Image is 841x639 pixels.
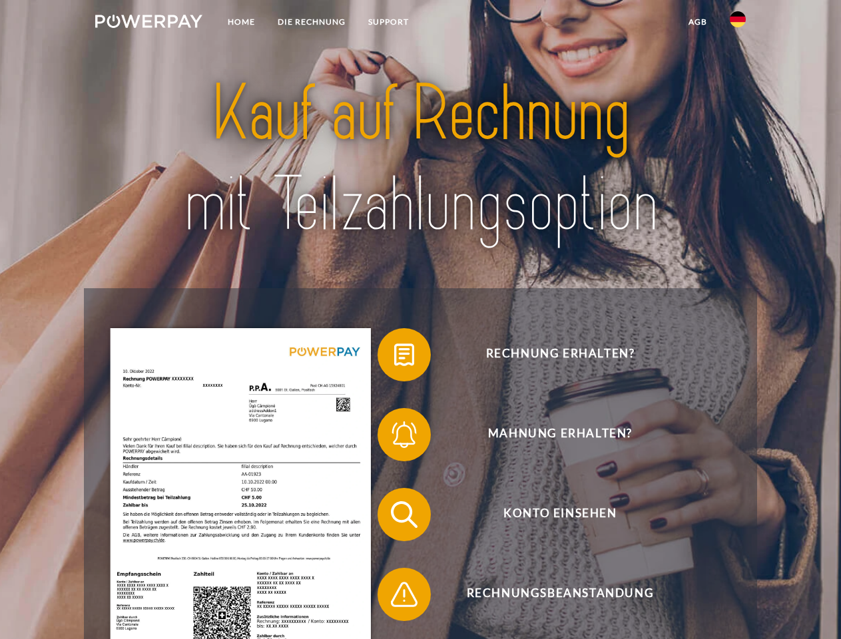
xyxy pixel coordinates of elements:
img: logo-powerpay-white.svg [95,15,202,28]
button: Mahnung erhalten? [378,408,724,461]
a: Home [216,10,266,34]
a: SUPPORT [357,10,420,34]
a: DIE RECHNUNG [266,10,357,34]
img: qb_search.svg [388,498,421,531]
span: Konto einsehen [397,488,723,541]
img: qb_bell.svg [388,418,421,451]
span: Rechnungsbeanstandung [397,568,723,621]
button: Rechnung erhalten? [378,328,724,381]
img: de [730,11,746,27]
img: qb_bill.svg [388,338,421,371]
span: Mahnung erhalten? [397,408,723,461]
img: title-powerpay_de.svg [127,64,714,255]
img: qb_warning.svg [388,578,421,611]
a: agb [677,10,718,34]
span: Rechnung erhalten? [397,328,723,381]
button: Rechnungsbeanstandung [378,568,724,621]
button: Konto einsehen [378,488,724,541]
